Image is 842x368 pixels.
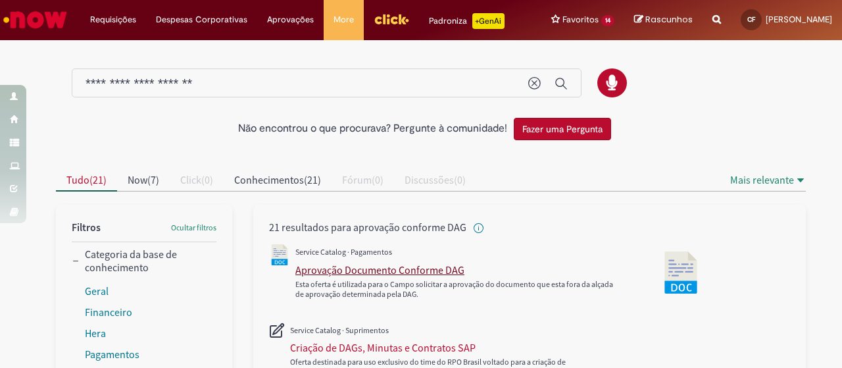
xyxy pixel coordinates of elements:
[766,14,832,25] span: [PERSON_NAME]
[1,7,69,33] img: ServiceNow
[747,15,755,24] span: CF
[472,13,505,29] p: +GenAi
[634,14,693,26] a: Rascunhos
[156,13,247,26] span: Despesas Corporativas
[514,118,611,140] button: Fazer uma Pergunta
[562,13,599,26] span: Favoritos
[267,13,314,26] span: Aprovações
[429,13,505,29] div: Padroniza
[90,13,136,26] span: Requisições
[601,15,614,26] span: 14
[645,13,693,26] span: Rascunhos
[238,123,507,135] h2: Não encontrou o que procurava? Pergunte à comunidade!
[334,13,354,26] span: More
[374,9,409,29] img: click_logo_yellow_360x200.png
